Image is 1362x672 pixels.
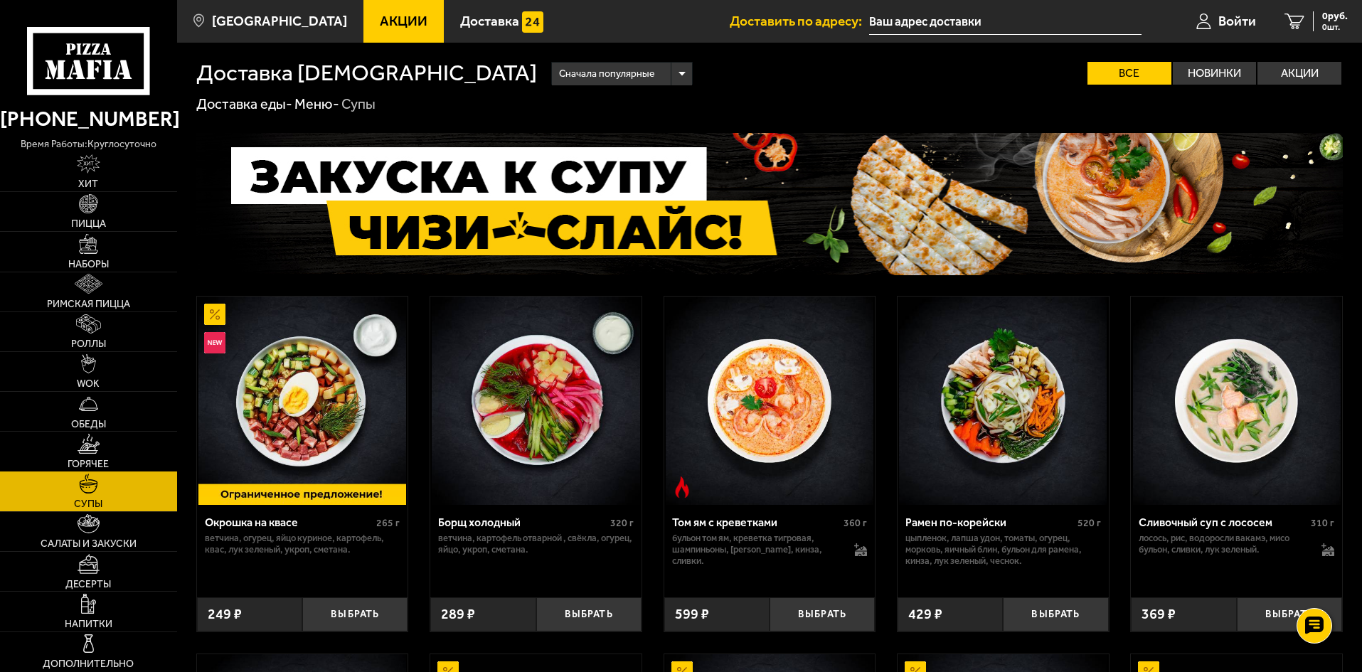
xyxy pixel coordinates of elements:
span: 249 ₽ [208,607,242,622]
span: 310 г [1311,517,1334,529]
img: Борщ холодный [432,297,639,504]
span: Римская пицца [47,299,130,309]
span: Доставка [460,14,519,28]
span: 360 г [844,517,867,529]
img: Акционный [204,304,225,325]
p: ветчина, картофель отварной , свёкла, огурец, яйцо, укроп, сметана. [438,533,634,555]
span: Роллы [71,339,106,349]
span: Акции [380,14,427,28]
span: [GEOGRAPHIC_DATA] [212,14,347,28]
div: Супы [341,95,376,114]
a: Меню- [294,95,339,112]
button: Выбрать [536,597,642,632]
span: Наборы [68,260,109,270]
button: Выбрать [1003,597,1108,632]
p: бульон том ям, креветка тигровая, шампиньоны, [PERSON_NAME], кинза, сливки. [672,533,841,567]
h1: Доставка [DEMOGRAPHIC_DATA] [196,62,537,85]
span: Доставить по адресу: [730,14,869,28]
span: 265 г [376,517,400,529]
img: Острое блюдо [671,476,693,498]
a: Борщ холодный [430,297,642,504]
span: Горячее [68,459,109,469]
img: Новинка [204,332,225,353]
span: WOK [77,379,100,389]
span: 0 шт. [1322,23,1348,31]
p: лосось, рис, водоросли вакамэ, мисо бульон, сливки, лук зеленый. [1139,533,1307,555]
img: 15daf4d41897b9f0e9f617042186c801.svg [522,11,543,33]
span: 369 ₽ [1142,607,1176,622]
span: 320 г [610,517,634,529]
span: Дополнительно [43,659,134,669]
label: Все [1087,62,1171,85]
span: 599 ₽ [675,607,709,622]
button: Выбрать [302,597,408,632]
img: Сливочный суп с лососем [1133,297,1341,504]
a: Доставка еды- [196,95,292,112]
button: Выбрать [1237,597,1342,632]
button: Выбрать [770,597,875,632]
span: Салаты и закуски [41,539,137,549]
span: Напитки [65,619,112,629]
label: Акции [1257,62,1341,85]
span: Войти [1218,14,1256,28]
a: Сливочный суп с лососем [1131,297,1342,504]
span: Хит [78,179,98,189]
span: Пицца [71,219,106,229]
img: Рамен по-корейски [899,297,1107,504]
div: Борщ холодный [438,516,607,529]
div: Окрошка на квасе [205,516,373,529]
span: 520 г [1078,517,1101,529]
div: Том ям с креветками [672,516,841,529]
input: Ваш адрес доставки [869,9,1142,35]
span: 0 руб. [1322,11,1348,21]
img: Окрошка на квасе [198,297,406,504]
a: Острое блюдоТом ям с креветками [664,297,876,504]
span: Супы [74,499,102,509]
span: Сначала популярные [559,60,654,87]
span: Обеды [71,420,106,430]
span: 429 ₽ [908,607,942,622]
p: цыпленок, лапша удон, томаты, огурец, морковь, яичный блин, бульон для рамена, кинза, лук зеленый... [905,533,1101,567]
a: АкционныйНовинкаОкрошка на квасе [197,297,408,504]
p: ветчина, огурец, яйцо куриное, картофель, квас, лук зеленый, укроп, сметана. [205,533,400,555]
a: Рамен по-корейски [898,297,1109,504]
div: Сливочный суп с лососем [1139,516,1307,529]
div: Рамен по-корейски [905,516,1074,529]
span: Десерты [65,580,111,590]
span: 289 ₽ [441,607,475,622]
img: Том ям с креветками [666,297,873,504]
label: Новинки [1173,62,1257,85]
